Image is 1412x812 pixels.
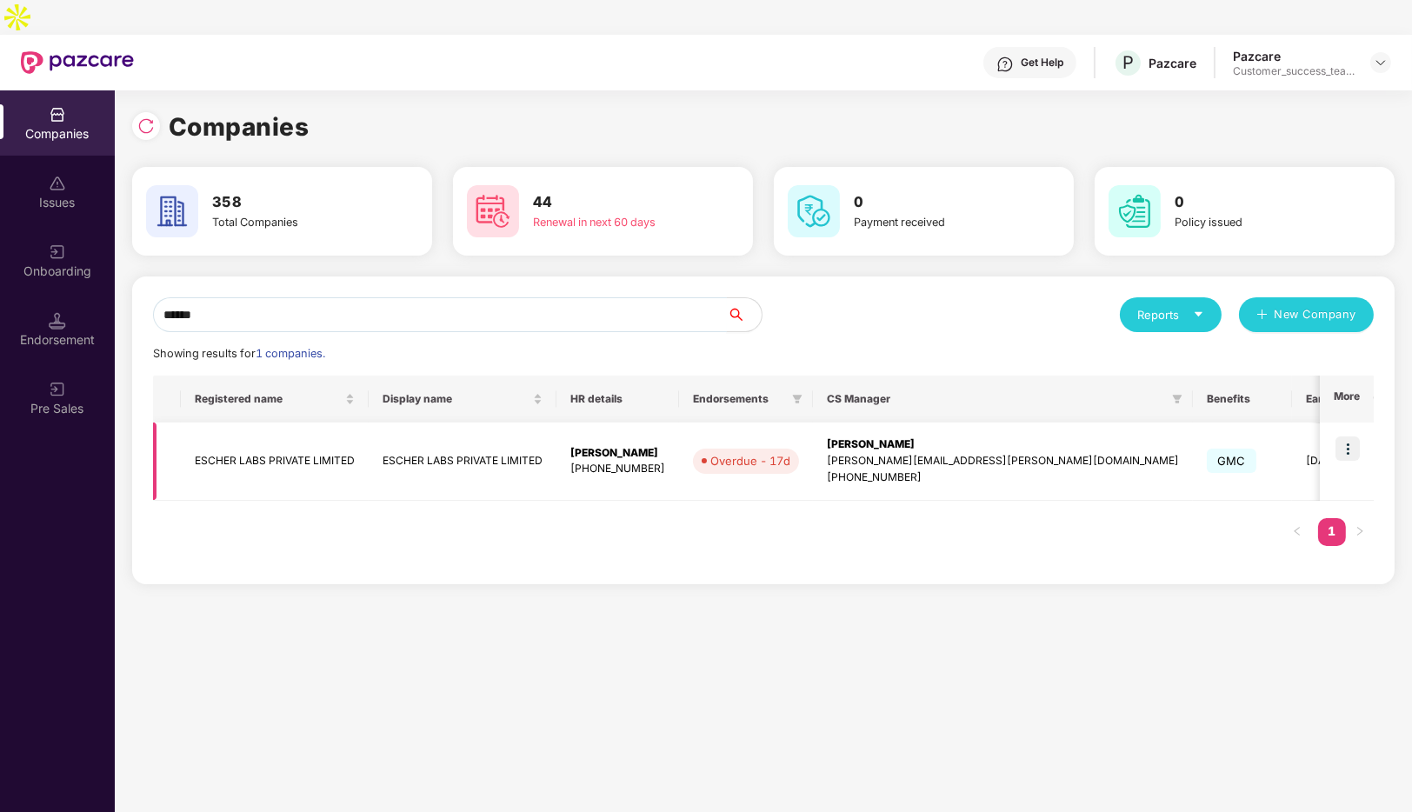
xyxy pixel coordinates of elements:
span: filter [1172,394,1182,404]
button: search [726,297,763,332]
img: svg+xml;base64,PHN2ZyBpZD0iUmVsb2FkLTMyeDMyIiB4bWxucz0iaHR0cDovL3d3dy53My5vcmcvMjAwMC9zdmciIHdpZH... [137,117,155,135]
div: Policy issued [1175,214,1351,231]
th: Registered name [181,376,369,423]
div: [PERSON_NAME] [827,436,1179,453]
img: svg+xml;base64,PHN2ZyBpZD0iSGVscC0zMngzMiIgeG1sbnM9Imh0dHA6Ly93d3cudzMub3JnLzIwMDAvc3ZnIiB3aWR0aD... [996,56,1014,73]
div: [PHONE_NUMBER] [827,469,1179,486]
h3: 0 [1175,191,1351,214]
span: caret-down [1193,309,1204,320]
button: left [1283,518,1311,546]
span: Endorsements [693,392,785,406]
img: icon [1335,436,1360,461]
div: [PERSON_NAME] [570,445,665,462]
th: HR details [556,376,679,423]
div: Reports [1137,306,1204,323]
div: [PERSON_NAME][EMAIL_ADDRESS][PERSON_NAME][DOMAIN_NAME] [827,453,1179,469]
span: GMC [1207,449,1256,473]
th: More [1320,376,1374,423]
span: Showing results for [153,347,325,360]
div: [PHONE_NUMBER] [570,461,665,477]
img: svg+xml;base64,PHN2ZyBpZD0iSXNzdWVzX2Rpc2FibGVkIiB4bWxucz0iaHR0cDovL3d3dy53My5vcmcvMjAwMC9zdmciIH... [49,175,66,192]
span: search [726,308,762,322]
th: Benefits [1193,376,1292,423]
div: Get Help [1021,56,1063,70]
li: Previous Page [1283,518,1311,546]
img: svg+xml;base64,PHN2ZyB4bWxucz0iaHR0cDovL3d3dy53My5vcmcvMjAwMC9zdmciIHdpZHRoPSI2MCIgaGVpZ2h0PSI2MC... [1109,185,1161,237]
img: New Pazcare Logo [21,51,134,74]
span: CS Manager [827,392,1165,406]
span: Registered name [195,392,342,406]
img: svg+xml;base64,PHN2ZyBpZD0iQ29tcGFuaWVzIiB4bWxucz0iaHR0cDovL3d3dy53My5vcmcvMjAwMC9zdmciIHdpZHRoPS... [49,106,66,123]
div: Total Companies [212,214,389,231]
span: filter [1169,389,1186,409]
span: filter [789,389,806,409]
span: filter [792,394,803,404]
div: Payment received [854,214,1030,231]
li: Next Page [1346,518,1374,546]
span: right [1355,526,1365,536]
img: svg+xml;base64,PHN2ZyB3aWR0aD0iMjAiIGhlaWdodD0iMjAiIHZpZXdCb3g9IjAgMCAyMCAyMCIgZmlsbD0ibm9uZSIgeG... [49,243,66,261]
div: Pazcare [1149,55,1196,71]
span: Display name [383,392,529,406]
div: Renewal in next 60 days [533,214,709,231]
img: svg+xml;base64,PHN2ZyB3aWR0aD0iMTQuNSIgaGVpZ2h0PSIxNC41IiB2aWV3Qm94PSIwIDAgMTYgMTYiIGZpbGw9Im5vbm... [49,312,66,329]
li: 1 [1318,518,1346,546]
span: left [1292,526,1302,536]
img: svg+xml;base64,PHN2ZyB3aWR0aD0iMjAiIGhlaWdodD0iMjAiIHZpZXdCb3g9IjAgMCAyMCAyMCIgZmlsbD0ibm9uZSIgeG... [49,381,66,398]
button: plusNew Company [1239,297,1374,332]
h1: Companies [169,108,310,146]
img: svg+xml;base64,PHN2ZyBpZD0iRHJvcGRvd24tMzJ4MzIiIHhtbG5zPSJodHRwOi8vd3d3LnczLm9yZy8yMDAwL3N2ZyIgd2... [1374,56,1388,70]
img: svg+xml;base64,PHN2ZyB4bWxucz0iaHR0cDovL3d3dy53My5vcmcvMjAwMC9zdmciIHdpZHRoPSI2MCIgaGVpZ2h0PSI2MC... [788,185,840,237]
div: Overdue - 17d [710,452,790,469]
span: P [1122,52,1134,73]
span: plus [1256,309,1268,323]
img: svg+xml;base64,PHN2ZyB4bWxucz0iaHR0cDovL3d3dy53My5vcmcvMjAwMC9zdmciIHdpZHRoPSI2MCIgaGVpZ2h0PSI2MC... [146,185,198,237]
td: ESCHER LABS PRIVATE LIMITED [369,423,556,501]
a: 1 [1318,518,1346,544]
h3: 44 [533,191,709,214]
h3: 0 [854,191,1030,214]
div: Pazcare [1233,48,1355,64]
div: Customer_success_team_lead [1233,64,1355,78]
th: Display name [369,376,556,423]
h3: 358 [212,191,389,214]
th: Earliest Renewal [1292,376,1404,423]
img: svg+xml;base64,PHN2ZyB4bWxucz0iaHR0cDovL3d3dy53My5vcmcvMjAwMC9zdmciIHdpZHRoPSI2MCIgaGVpZ2h0PSI2MC... [467,185,519,237]
td: [DATE] [1292,423,1404,501]
span: 1 companies. [256,347,325,360]
button: right [1346,518,1374,546]
span: New Company [1275,306,1357,323]
td: ESCHER LABS PRIVATE LIMITED [181,423,369,501]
